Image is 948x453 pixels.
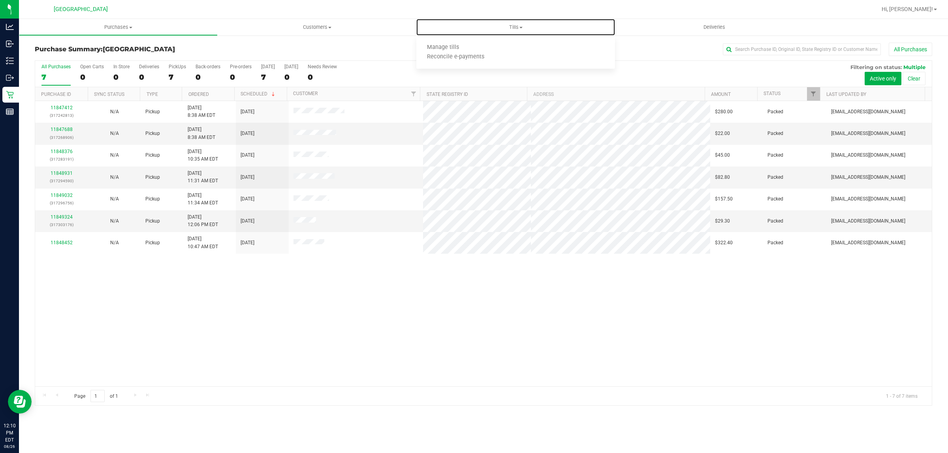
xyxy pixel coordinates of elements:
span: Manage tills [416,44,470,51]
button: N/A [110,130,119,137]
span: 1 - 7 of 7 items [880,390,924,402]
span: [EMAIL_ADDRESS][DOMAIN_NAME] [831,195,905,203]
div: 7 [261,73,275,82]
span: [EMAIL_ADDRESS][DOMAIN_NAME] [831,239,905,247]
span: [GEOGRAPHIC_DATA] [54,6,108,13]
input: 1 [90,390,105,402]
span: [EMAIL_ADDRESS][DOMAIN_NAME] [831,174,905,181]
p: (317283191) [40,155,83,163]
p: (317242813) [40,112,83,119]
a: Filter [407,87,420,101]
span: [DATE] 11:31 AM EDT [188,170,218,185]
a: Last Updated By [826,92,866,97]
th: Address [527,87,705,101]
div: 0 [196,73,220,82]
span: Not Applicable [110,218,119,224]
span: Packed [767,195,783,203]
inline-svg: Reports [6,108,14,116]
a: State Registry ID [427,92,468,97]
span: Not Applicable [110,152,119,158]
span: Hi, [PERSON_NAME]! [882,6,933,12]
span: [DATE] 11:34 AM EDT [188,192,218,207]
p: 12:10 PM EDT [4,422,15,444]
span: Packed [767,130,783,137]
span: Reconcile e-payments [416,54,495,60]
div: PickUps [169,64,186,69]
a: Deliveries [615,19,814,36]
span: Tills [416,24,615,31]
iframe: Resource center [8,390,32,414]
div: 0 [113,73,130,82]
span: Packed [767,174,783,181]
a: Amount [711,92,731,97]
span: [DATE] [241,195,254,203]
div: 0 [80,73,104,82]
div: All Purchases [41,64,71,69]
span: Page of 1 [68,390,124,402]
div: Open Carts [80,64,104,69]
span: Pickup [145,239,160,247]
div: In Store [113,64,130,69]
span: $22.00 [715,130,730,137]
span: [DATE] [241,217,254,225]
span: [DATE] 10:47 AM EDT [188,235,218,250]
span: $29.30 [715,217,730,225]
a: Ordered [188,92,209,97]
div: 7 [169,73,186,82]
button: N/A [110,174,119,181]
span: Purchases [19,24,217,31]
a: 11847688 [51,127,73,132]
div: 0 [308,73,337,82]
span: [GEOGRAPHIC_DATA] [103,45,175,53]
span: Packed [767,108,783,116]
p: (317303176) [40,221,83,228]
span: $45.00 [715,152,730,159]
p: (317296756) [40,199,83,207]
a: Status [764,91,781,96]
a: Customer [293,91,318,96]
div: [DATE] [284,64,298,69]
span: [DATE] [241,130,254,137]
div: 0 [139,73,159,82]
span: Not Applicable [110,174,119,180]
a: Purchases [19,19,218,36]
div: 0 [230,73,252,82]
button: N/A [110,108,119,116]
button: Clear [903,72,925,85]
span: Not Applicable [110,196,119,202]
span: Pickup [145,217,160,225]
button: N/A [110,217,119,225]
a: 11849324 [51,214,73,220]
a: Sync Status [94,92,124,97]
span: Pickup [145,152,160,159]
inline-svg: Inventory [6,57,14,65]
span: Deliveries [693,24,736,31]
a: 11848376 [51,149,73,154]
div: Back-orders [196,64,220,69]
div: 0 [284,73,298,82]
span: Packed [767,217,783,225]
span: [DATE] 12:06 PM EDT [188,213,218,228]
span: Multiple [903,64,925,70]
span: [DATE] [241,108,254,116]
inline-svg: Inbound [6,40,14,48]
span: Not Applicable [110,131,119,136]
span: Packed [767,152,783,159]
span: [EMAIL_ADDRESS][DOMAIN_NAME] [831,108,905,116]
span: [DATE] [241,152,254,159]
div: Pre-orders [230,64,252,69]
p: (317268906) [40,134,83,141]
input: Search Purchase ID, Original ID, State Registry ID or Customer Name... [723,43,881,55]
inline-svg: Analytics [6,23,14,31]
span: [DATE] [241,239,254,247]
inline-svg: Retail [6,91,14,99]
a: Tills Manage tills Reconcile e-payments [416,19,615,36]
a: 11848452 [51,240,73,245]
a: 11847412 [51,105,73,110]
span: $280.00 [715,108,733,116]
inline-svg: Outbound [6,74,14,82]
span: [EMAIL_ADDRESS][DOMAIN_NAME] [831,130,905,137]
a: Type [147,92,158,97]
span: Pickup [145,174,160,181]
a: Scheduled [241,91,276,97]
